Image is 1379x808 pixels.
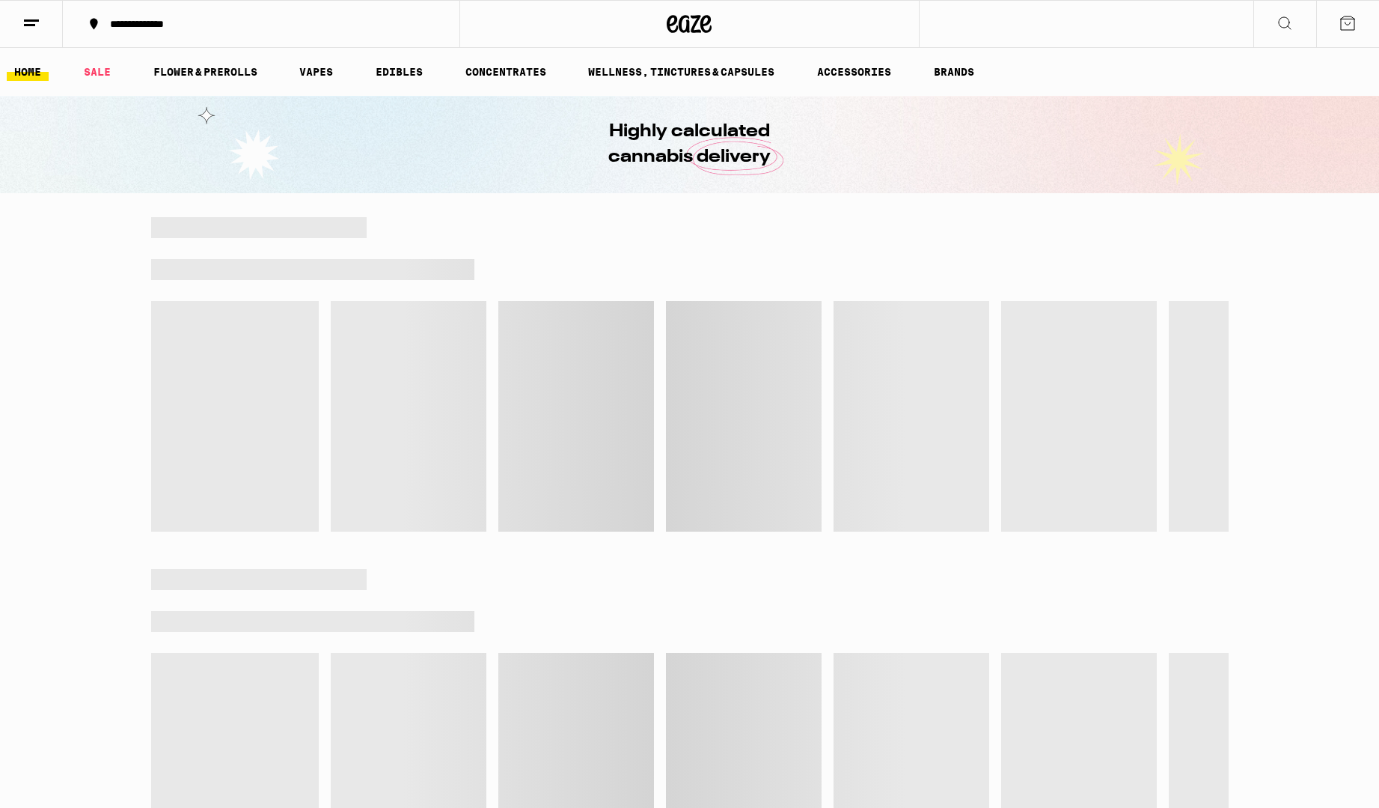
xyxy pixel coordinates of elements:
a: SALE [76,63,118,81]
a: VAPES [292,63,340,81]
a: ACCESSORIES [810,63,899,81]
a: WELLNESS, TINCTURES & CAPSULES [581,63,782,81]
a: EDIBLES [368,63,430,81]
a: BRANDS [926,63,982,81]
a: FLOWER & PREROLLS [146,63,265,81]
a: CONCENTRATES [458,63,554,81]
h1: Highly calculated cannabis delivery [566,119,813,170]
a: HOME [7,63,49,81]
